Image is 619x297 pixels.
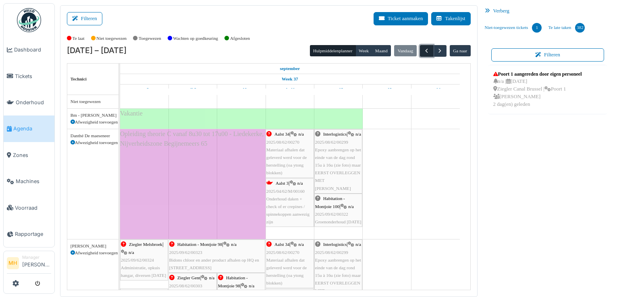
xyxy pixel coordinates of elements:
button: Filteren [491,48,604,62]
a: 10 september 2025 [234,85,249,95]
a: Te late taken [545,17,588,39]
span: Agenda [13,125,51,132]
span: Habitation - Montjoie 100 [315,196,345,208]
button: Maand [372,45,391,56]
span: 2025/08/62/00299 [315,250,348,255]
a: 12 september 2025 [332,85,345,95]
span: Materiaal afhalen dat geleverd werd voor de herstelling (oa ytong blokken) [266,258,307,286]
a: Tickets [4,63,54,89]
span: Onderhoud daken + check of er crepines / spinnekoppen aanwezig zijn [266,196,309,225]
span: Machines [16,177,51,185]
label: Te laat [73,35,85,42]
span: Tickets [15,72,51,80]
span: Rapportage [15,230,51,238]
button: Vandaag [394,45,416,56]
span: Onderhoud [16,99,51,106]
li: [PERSON_NAME] [22,254,51,272]
div: | [266,241,313,287]
span: n/a [355,242,361,247]
div: Manager [22,254,51,260]
div: | [315,130,361,192]
div: 382 [575,23,585,33]
button: Week [355,45,372,56]
button: Hulpmiddelenplanner [310,45,356,56]
a: 14 september 2025 [429,85,443,95]
span: Dashboard [14,46,51,54]
a: Dashboard [4,37,54,63]
span: Ziegler Melsbroek [129,242,162,247]
span: Interlogistics [323,242,347,247]
div: Danthé De maeseneer [71,132,115,139]
li: MH [7,257,19,269]
span: 2025/08/62/00303 [169,283,202,288]
div: | [169,241,264,272]
span: n/a [129,250,134,255]
img: Badge_color-CXgf-gQk.svg [17,8,41,32]
button: Takenlijst [431,12,470,25]
a: 9 september 2025 [187,85,199,95]
h2: [DATE] – [DATE] [67,46,127,56]
span: Interlogistics [323,132,347,136]
span: Habitation - Montjoie 98 [177,242,222,247]
span: n/a [231,242,237,247]
a: Week 37 [280,74,300,84]
span: Ziegler Gent [177,275,200,280]
div: Verberg [482,5,614,17]
a: 8 september 2025 [137,85,151,95]
a: MH Manager[PERSON_NAME] [7,254,51,274]
div: Afwezigheid toevoegen [71,139,115,146]
span: Voorraad [15,204,51,212]
a: 13 september 2025 [380,85,394,95]
a: Voorraad [4,194,54,221]
label: Wachten op goedkeuring [173,35,218,42]
span: Technici [71,76,87,81]
span: Aalst 34 [274,242,290,247]
span: 2025/08/62/00270 [266,140,299,144]
span: n/a [249,283,255,288]
span: Habitation - Montjoie 98 [218,275,248,288]
div: Afwezigheid toevoegen [71,250,115,256]
span: Aalst 34 [274,132,290,136]
span: Zones [13,151,51,159]
div: | [266,130,313,177]
span: Groenonderhoud [DATE] [315,219,361,224]
a: Zones [4,142,54,168]
span: Materiaal afhalen dat geleverd werd voor de herstelling (oa ytong blokken) [266,147,307,175]
div: Niet toegewezen [71,98,115,105]
button: Vorige [420,45,433,57]
span: n/a [355,132,361,136]
span: Epoxy aanbrengen op het einde van de dag rond 15u à 16u (zie foto) maar EERST OVERLEGGEN MET [PER... [315,147,361,191]
div: | [266,179,313,226]
span: Aalst 3 [276,181,289,186]
span: 2025/08/62/00270 [266,250,299,255]
span: 2025/08/62/00299 [315,140,348,144]
span: n/a [298,132,304,136]
label: Afgesloten [230,35,250,42]
button: Filteren [67,12,102,25]
a: Machines [4,168,54,194]
span: Bidons chloor en ander product afhalen op HQ en [STREET_ADDRESS] [169,258,259,270]
button: Ga naar [450,45,471,56]
span: n/a [297,181,303,186]
div: | [121,241,167,279]
span: n/a [348,204,354,209]
button: Volgende [433,45,446,57]
div: Poort 1 aangereden door eigen personeel [493,70,582,78]
a: 11 september 2025 [283,85,297,95]
a: Onderhoud [4,89,54,115]
span: Vakantie [120,110,143,117]
span: Opleiding theorie C vanaf 8u30 tot 17u00 - Liedekerke, Nijverheidszone Begijnemeers 65 [120,130,264,147]
a: Poort 1 aangereden door eigen personeel n/a |[DATE] Ziegler Canal Brussel |Poort 1 [PERSON_NAME]2... [491,68,584,111]
div: [PERSON_NAME] [71,243,115,250]
span: 2025/09/62/00322 [315,212,348,217]
span: Administratie, opkuis hangar, diversen [DATE] [121,265,166,278]
div: 1 [532,23,542,33]
div: | [315,195,361,226]
button: Ticket aanmaken [374,12,428,25]
span: 2025/09/62/00323 [169,250,202,255]
span: n/a [209,275,215,280]
a: Rapportage [4,221,54,247]
label: Toegewezen [139,35,161,42]
div: Afwezigheid toevoegen [71,119,115,126]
